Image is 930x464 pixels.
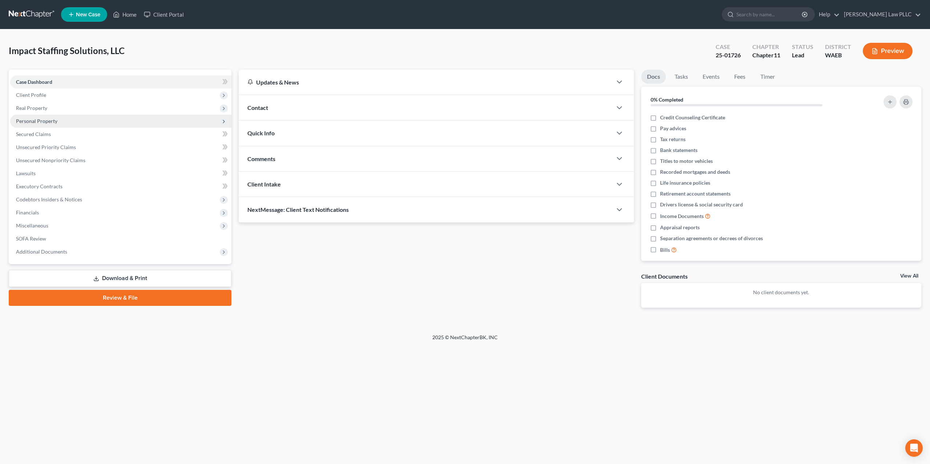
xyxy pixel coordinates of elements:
[140,8,187,21] a: Client Portal
[825,43,851,51] div: District
[863,43,913,59] button: Preview
[815,8,840,21] a: Help
[16,105,47,111] span: Real Property
[247,181,281,188] span: Client Intake
[716,51,741,59] div: 25-01726
[752,43,780,51] div: Chapter
[247,155,275,162] span: Comments
[109,8,140,21] a: Home
[792,43,813,51] div: Status
[16,209,39,215] span: Financials
[728,70,752,84] a: Fees
[840,8,921,21] a: [PERSON_NAME] Law PLLC
[825,51,851,59] div: WAEB
[10,128,231,141] a: Secured Claims
[16,92,46,98] span: Client Profile
[660,179,710,186] span: Life insurance policies
[9,290,231,306] a: Review & File
[16,118,57,124] span: Personal Property
[258,334,672,347] div: 2025 © NextChapterBK, INC
[16,170,36,176] span: Lawsuits
[247,78,603,86] div: Updates & News
[716,43,741,51] div: Case
[651,97,683,103] strong: 0% Completed
[16,144,76,150] span: Unsecured Priority Claims
[10,180,231,193] a: Executory Contracts
[641,70,666,84] a: Docs
[10,141,231,154] a: Unsecured Priority Claims
[752,51,780,59] div: Chapter
[247,130,275,136] span: Quick Info
[736,8,803,21] input: Search by name...
[16,222,48,229] span: Miscellaneous
[10,154,231,167] a: Unsecured Nonpriority Claims
[660,168,730,176] span: Recorded mortgages and deeds
[16,157,85,163] span: Unsecured Nonpriority Claims
[697,70,725,84] a: Events
[10,167,231,180] a: Lawsuits
[755,70,781,84] a: Timer
[660,201,743,208] span: Drivers license & social security card
[247,206,349,213] span: NextMessage: Client Text Notifications
[647,289,915,296] p: No client documents yet.
[660,235,763,242] span: Separation agreements or decrees of divorces
[660,224,700,231] span: Appraisal reports
[660,125,686,132] span: Pay advices
[16,196,82,202] span: Codebtors Insiders & Notices
[660,114,725,121] span: Credit Counseling Certificate
[247,104,268,111] span: Contact
[905,439,923,457] div: Open Intercom Messenger
[660,157,713,165] span: Titles to motor vehicles
[660,190,731,197] span: Retirement account statements
[9,270,231,287] a: Download & Print
[9,45,125,56] span: Impact Staffing Solutions, LLC
[660,136,686,143] span: Tax returns
[10,75,231,89] a: Case Dashboard
[16,183,62,189] span: Executory Contracts
[900,274,918,279] a: View All
[774,52,780,58] span: 11
[641,272,688,280] div: Client Documents
[76,12,100,17] span: New Case
[16,131,51,137] span: Secured Claims
[669,70,694,84] a: Tasks
[16,235,46,242] span: SOFA Review
[792,51,813,59] div: Lead
[16,79,52,85] span: Case Dashboard
[660,246,670,254] span: Bills
[10,232,231,245] a: SOFA Review
[660,147,697,154] span: Bank statements
[16,249,67,255] span: Additional Documents
[660,213,704,220] span: Income Documents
